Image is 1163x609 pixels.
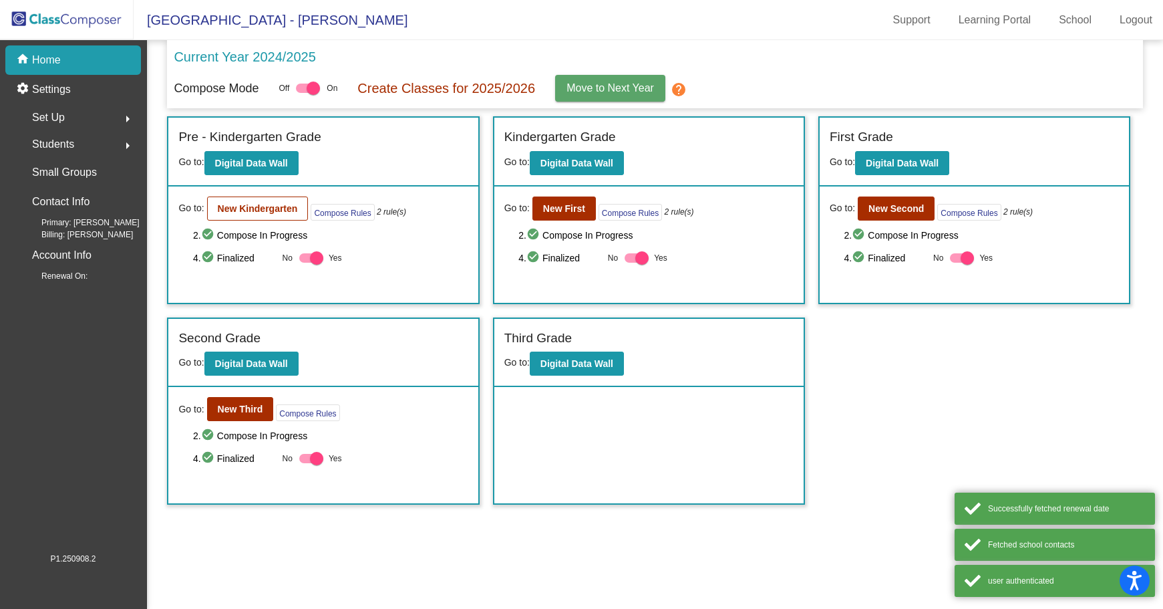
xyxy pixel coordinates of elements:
[852,250,868,266] mat-icon: check_circle
[32,135,74,154] span: Students
[16,82,32,98] mat-icon: settings
[599,204,662,221] button: Compose Rules
[933,252,943,264] span: No
[32,82,71,98] p: Settings
[20,229,133,241] span: Billing: [PERSON_NAME]
[32,52,61,68] p: Home
[311,204,374,221] button: Compose Rules
[654,250,667,266] span: Yes
[134,9,407,31] span: [GEOGRAPHIC_DATA] - [PERSON_NAME]
[218,404,263,414] b: New Third
[882,9,941,31] a: Support
[193,250,275,266] span: 4. Finalized
[283,252,293,264] span: No
[178,128,321,147] label: Pre - Kindergarten Grade
[178,329,261,348] label: Second Grade
[852,227,868,243] mat-icon: check_circle
[201,250,217,266] mat-icon: check_circle
[218,203,298,214] b: New Kindergarten
[201,227,217,243] mat-icon: check_circle
[16,52,32,68] mat-icon: home
[276,404,339,421] button: Compose Rules
[377,206,406,218] i: 2 rule(s)
[32,246,92,265] p: Account Info
[540,358,613,369] b: Digital Data Wall
[329,250,342,266] span: Yes
[855,151,949,175] button: Digital Data Wall
[540,158,613,168] b: Digital Data Wall
[518,227,794,243] span: 2. Compose In Progress
[671,82,687,98] mat-icon: help
[937,204,1001,221] button: Compose Rules
[948,9,1042,31] a: Learning Portal
[844,250,927,266] span: 4. Finalized
[858,197,935,221] button: New Second
[526,227,542,243] mat-icon: check_circle
[504,128,616,147] label: Kindergarten Grade
[207,397,274,421] button: New Third
[120,138,136,154] mat-icon: arrow_right
[868,203,924,214] b: New Second
[988,503,1145,515] div: Successfully fetched renewal date
[504,329,572,348] label: Third Grade
[174,47,315,67] p: Current Year 2024/2025
[543,203,585,214] b: New First
[327,82,337,94] span: On
[20,270,88,282] span: Renewal On:
[207,197,309,221] button: New Kindergarten
[178,402,204,416] span: Go to:
[532,197,596,221] button: New First
[566,82,654,94] span: Move to Next Year
[201,451,217,467] mat-icon: check_circle
[32,108,65,127] span: Set Up
[530,352,624,376] button: Digital Data Wall
[830,128,893,147] label: First Grade
[844,227,1120,243] span: 2. Compose In Progress
[1003,206,1033,218] i: 2 rule(s)
[526,250,542,266] mat-icon: check_circle
[866,158,939,168] b: Digital Data Wall
[120,111,136,127] mat-icon: arrow_right
[988,575,1145,587] div: user authenticated
[20,217,140,229] span: Primary: [PERSON_NAME]
[283,453,293,465] span: No
[193,428,468,444] span: 2. Compose In Progress
[665,206,694,218] i: 2 rule(s)
[32,193,90,211] p: Contact Info
[178,156,204,167] span: Go to:
[201,428,217,444] mat-icon: check_circle
[530,151,624,175] button: Digital Data Wall
[178,201,204,215] span: Go to:
[174,80,259,98] p: Compose Mode
[178,357,204,368] span: Go to:
[1109,9,1163,31] a: Logout
[193,451,275,467] span: 4. Finalized
[518,250,601,266] span: 4. Finalized
[504,201,530,215] span: Go to:
[555,75,665,102] button: Move to Next Year
[215,358,288,369] b: Digital Data Wall
[329,451,342,467] span: Yes
[830,156,855,167] span: Go to:
[988,539,1145,551] div: Fetched school contacts
[204,352,299,376] button: Digital Data Wall
[357,78,535,98] p: Create Classes for 2025/2026
[193,227,468,243] span: 2. Compose In Progress
[215,158,288,168] b: Digital Data Wall
[608,252,618,264] span: No
[204,151,299,175] button: Digital Data Wall
[1048,9,1102,31] a: School
[279,82,290,94] span: Off
[979,250,993,266] span: Yes
[504,156,530,167] span: Go to:
[32,163,97,182] p: Small Groups
[830,201,855,215] span: Go to:
[504,357,530,368] span: Go to:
